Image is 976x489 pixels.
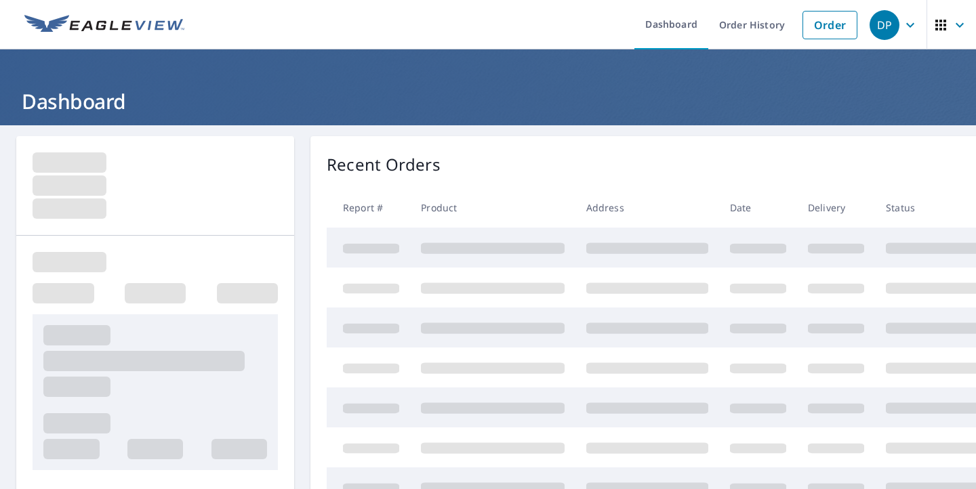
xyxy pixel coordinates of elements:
[719,188,797,228] th: Date
[870,10,899,40] div: DP
[797,188,875,228] th: Delivery
[575,188,719,228] th: Address
[16,87,960,115] h1: Dashboard
[327,152,441,177] p: Recent Orders
[410,188,575,228] th: Product
[802,11,857,39] a: Order
[24,15,184,35] img: EV Logo
[327,188,410,228] th: Report #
